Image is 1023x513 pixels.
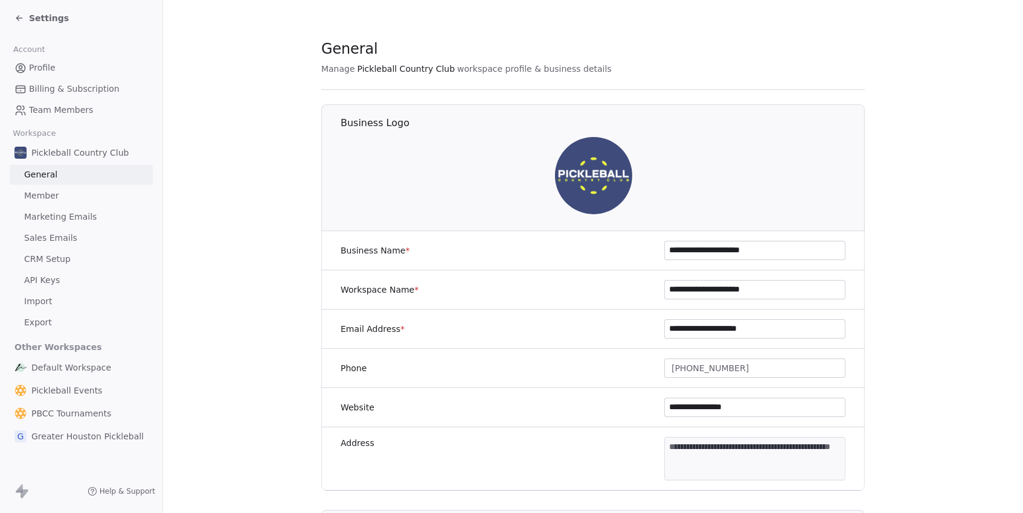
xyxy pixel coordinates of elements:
[10,207,153,227] a: Marketing Emails
[321,40,378,58] span: General
[24,211,97,223] span: Marketing Emails
[14,430,27,442] span: G
[29,83,120,95] span: Billing & Subscription
[10,79,153,99] a: Billing & Subscription
[321,63,355,75] span: Manage
[31,147,129,159] span: Pickleball Country Club
[14,362,27,374] img: v-fav_2023.png
[10,165,153,185] a: General
[100,486,155,496] span: Help & Support
[10,100,153,120] a: Team Members
[10,292,153,311] a: Import
[358,63,455,75] span: Pickleball Country Club
[31,407,111,419] span: PBCC Tournaments
[10,249,153,269] a: CRM Setup
[14,384,27,397] img: pickleball_events_fav.png
[8,40,50,59] span: Account
[341,362,367,374] label: Phone
[24,274,60,287] span: API Keys
[24,190,59,202] span: Member
[29,12,69,24] span: Settings
[14,407,27,419] img: pickleball_events_fav.png
[10,186,153,206] a: Member
[24,232,77,244] span: Sales Emails
[10,228,153,248] a: Sales Emails
[29,62,56,74] span: Profile
[555,137,632,214] img: Pickleball-Country-Club-Logo--bluviol.png
[672,362,749,375] span: [PHONE_NUMBER]
[341,116,865,130] h1: Business Logo
[14,147,27,159] img: Pickleball-Country-Club-Logo--bluviol.png
[14,12,69,24] a: Settings
[24,316,52,329] span: Export
[31,430,144,442] span: Greater Houston Pickleball
[341,244,410,256] label: Business Name
[10,270,153,290] a: API Keys
[457,63,612,75] span: workspace profile & business details
[24,295,52,308] span: Import
[31,362,111,374] span: Default Workspace
[24,253,71,266] span: CRM Setup
[10,313,153,333] a: Export
[8,124,61,142] span: Workspace
[341,437,374,449] label: Address
[341,323,405,335] label: Email Address
[10,337,107,357] span: Other Workspaces
[341,284,418,296] label: Workspace Name
[24,168,57,181] span: General
[29,104,93,116] span: Team Members
[10,58,153,78] a: Profile
[664,358,845,378] button: [PHONE_NUMBER]
[341,401,374,413] label: Website
[31,384,102,397] span: Pickleball Events
[88,486,155,496] a: Help & Support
